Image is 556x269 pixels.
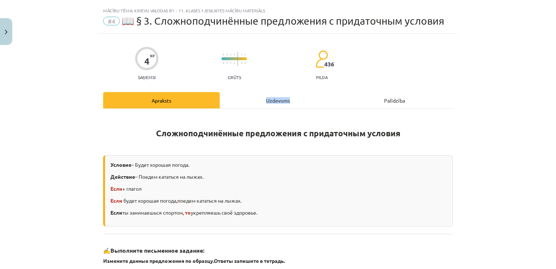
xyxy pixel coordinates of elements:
[103,17,120,25] span: #4
[110,197,447,204] p: будет хорошая погода поедем кататься на лыжах.
[228,75,241,80] p: Grūts
[230,62,231,64] img: icon-short-line-57e1e144782c952c97e751825c79c345078a6d821885a25fce030b3d8c18986b.svg
[150,54,155,58] span: XP
[223,62,224,64] img: icon-short-line-57e1e144782c952c97e751825c79c345078a6d821885a25fce030b3d8c18986b.svg
[227,62,227,64] img: icon-short-line-57e1e144782c952c97e751825c79c345078a6d821885a25fce030b3d8c18986b.svg
[122,15,444,27] span: 📖 § 3. Сложноподчинённые предложения с придаточным условия
[110,161,131,168] b: Условие
[110,173,447,181] p: – Поедем кататься на лыжах.
[110,209,122,216] b: Если
[176,197,177,204] b: ,
[156,128,400,138] strong: Сложноподчинённые предложения с придаточным условия
[324,61,334,67] span: 436
[230,54,231,55] img: icon-short-line-57e1e144782c952c97e751825c79c345078a6d821885a25fce030b3d8c18986b.svg
[110,185,122,192] b: Если
[110,161,447,169] p: – Будет хорошая погода.
[245,62,245,64] img: icon-short-line-57e1e144782c952c97e751825c79c345078a6d821885a25fce030b3d8c18986b.svg
[220,92,336,108] div: Uzdevums
[183,209,184,216] b: ,
[110,209,447,216] p: ты занимаешься спортом укрепляешь своё здоровье.
[110,197,122,204] b: Если
[336,92,453,108] div: Palīdzība
[110,173,135,180] b: Действие
[103,92,220,108] div: Apraksts
[144,56,149,66] div: 4
[135,75,159,80] p: Saņemsi
[103,257,214,264] b: Измените данные предложения по образцу.
[245,54,245,55] img: icon-short-line-57e1e144782c952c97e751825c79c345078a6d821885a25fce030b3d8c18986b.svg
[103,8,453,13] div: Mācību tēma: Krievu valodas b1 - 11. klases 1.ieskaites mācību materiāls
[316,75,328,80] p: pilda
[241,54,242,55] img: icon-short-line-57e1e144782c952c97e751825c79c345078a6d821885a25fce030b3d8c18986b.svg
[110,247,205,254] strong: Выполните письменное задание:
[5,30,8,34] img: icon-close-lesson-0947bae3869378f0d4975bcd49f059093ad1ed9edebbc8119c70593378902aed.svg
[185,209,191,216] b: то
[103,241,453,255] h3: ✍️
[227,54,227,55] img: icon-short-line-57e1e144782c952c97e751825c79c345078a6d821885a25fce030b3d8c18986b.svg
[110,185,447,193] p: + глагол
[315,50,328,68] img: students-c634bb4e5e11cddfef0936a35e636f08e4e9abd3cc4e673bd6f9a4125e45ecb1.svg
[234,54,235,55] img: icon-short-line-57e1e144782c952c97e751825c79c345078a6d821885a25fce030b3d8c18986b.svg
[241,62,242,64] img: icon-short-line-57e1e144782c952c97e751825c79c345078a6d821885a25fce030b3d8c18986b.svg
[223,54,224,55] img: icon-short-line-57e1e144782c952c97e751825c79c345078a6d821885a25fce030b3d8c18986b.svg
[234,62,235,64] img: icon-short-line-57e1e144782c952c97e751825c79c345078a6d821885a25fce030b3d8c18986b.svg
[214,257,285,264] strong: Ответы запишите в тетрадь.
